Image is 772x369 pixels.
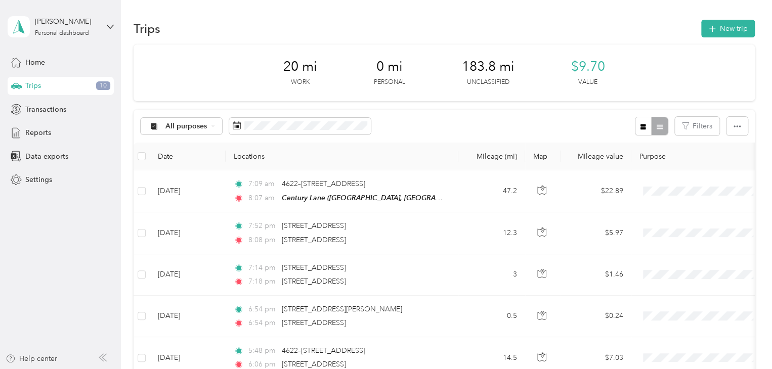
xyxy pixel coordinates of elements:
[458,143,525,170] th: Mileage (mi)
[6,353,57,364] button: Help center
[578,78,597,87] p: Value
[150,212,226,254] td: [DATE]
[25,127,51,138] span: Reports
[134,23,160,34] h1: Trips
[150,143,226,170] th: Date
[701,20,755,37] button: New trip
[283,59,317,75] span: 20 mi
[25,104,66,115] span: Transactions
[282,360,346,368] span: [STREET_ADDRESS]
[458,212,525,254] td: 12.3
[150,170,226,212] td: [DATE]
[226,143,458,170] th: Locations
[561,254,631,296] td: $1.46
[561,212,631,254] td: $5.97
[282,221,346,230] span: [STREET_ADDRESS]
[150,296,226,337] td: [DATE]
[150,254,226,296] td: [DATE]
[25,57,45,68] span: Home
[248,178,277,190] span: 7:09 am
[248,220,277,232] span: 7:52 pm
[165,123,207,130] span: All purposes
[248,345,277,356] span: 5:48 pm
[525,143,561,170] th: Map
[248,193,277,204] span: 8:07 am
[282,263,346,272] span: [STREET_ADDRESS]
[675,117,719,135] button: Filters
[458,296,525,337] td: 0.5
[282,346,365,355] span: 4622–[STREET_ADDRESS]
[282,194,517,202] span: Century Lane ([GEOGRAPHIC_DATA], [GEOGRAPHIC_DATA], [US_STATE])
[458,170,525,212] td: 47.2
[571,59,605,75] span: $9.70
[374,78,405,87] p: Personal
[248,276,277,287] span: 7:18 pm
[282,318,346,327] span: [STREET_ADDRESS]
[561,170,631,212] td: $22.89
[248,235,277,246] span: 8:08 pm
[282,277,346,286] span: [STREET_ADDRESS]
[282,236,346,244] span: [STREET_ADDRESS]
[561,296,631,337] td: $0.24
[458,254,525,296] td: 3
[561,143,631,170] th: Mileage value
[25,80,41,91] span: Trips
[35,30,89,36] div: Personal dashboard
[462,59,514,75] span: 183.8 mi
[25,174,52,185] span: Settings
[291,78,310,87] p: Work
[248,262,277,273] span: 7:14 pm
[35,16,98,27] div: [PERSON_NAME]
[248,317,277,329] span: 6:54 pm
[25,151,68,162] span: Data exports
[282,305,402,313] span: [STREET_ADDRESS][PERSON_NAME]
[715,312,772,369] iframe: Everlance-gr Chat Button Frame
[467,78,509,87] p: Unclassified
[96,81,110,90] span: 10
[376,59,403,75] span: 0 mi
[248,304,277,315] span: 6:54 pm
[282,179,365,188] span: 4622–[STREET_ADDRESS]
